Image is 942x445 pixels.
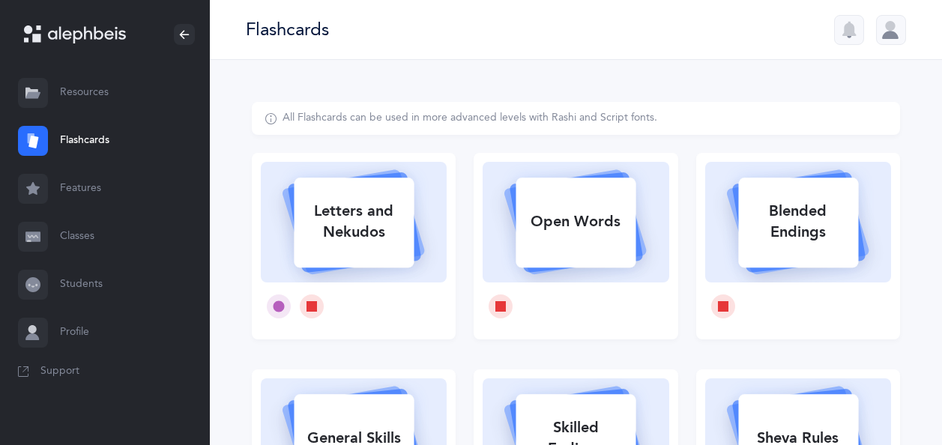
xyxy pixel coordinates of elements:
[738,192,858,252] div: Blended Endings
[867,370,924,427] iframe: Drift Widget Chat Controller
[40,364,79,379] span: Support
[246,17,329,42] div: Flashcards
[283,111,657,126] div: All Flashcards can be used in more advanced levels with Rashi and Script fonts.
[294,192,414,252] div: Letters and Nekudos
[516,202,635,241] div: Open Words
